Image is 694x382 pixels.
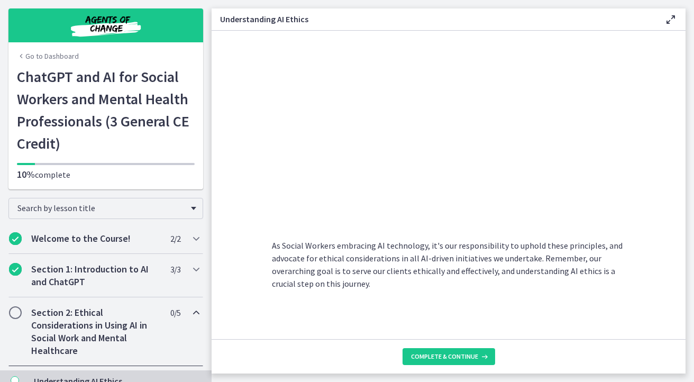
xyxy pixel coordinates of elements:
span: 10% [17,168,35,180]
h2: Section 2: Ethical Considerations in Using AI in Social Work and Mental Healthcare [31,306,160,357]
span: 0 / 5 [170,306,180,319]
span: Search by lesson title [17,203,186,213]
h1: ChatGPT and AI for Social Workers and Mental Health Professionals (3 General CE Credit) [17,66,195,154]
span: Complete & continue [411,352,478,361]
h2: Section 1: Introduction to AI and ChatGPT [31,263,160,288]
a: Go to Dashboard [17,51,79,61]
p: complete [17,168,195,181]
p: As Social Workers embracing AI technology, it's our responsibility to uphold these principles, an... [272,239,625,290]
h3: Understanding AI Ethics [220,13,647,25]
span: 2 / 2 [170,232,180,245]
i: Completed [9,263,22,276]
div: Search by lesson title [8,198,203,219]
h2: Welcome to the Course! [31,232,160,245]
button: Complete & continue [403,348,495,365]
span: 3 / 3 [170,263,180,276]
img: Agents of Change [42,13,169,38]
i: Completed [9,232,22,245]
